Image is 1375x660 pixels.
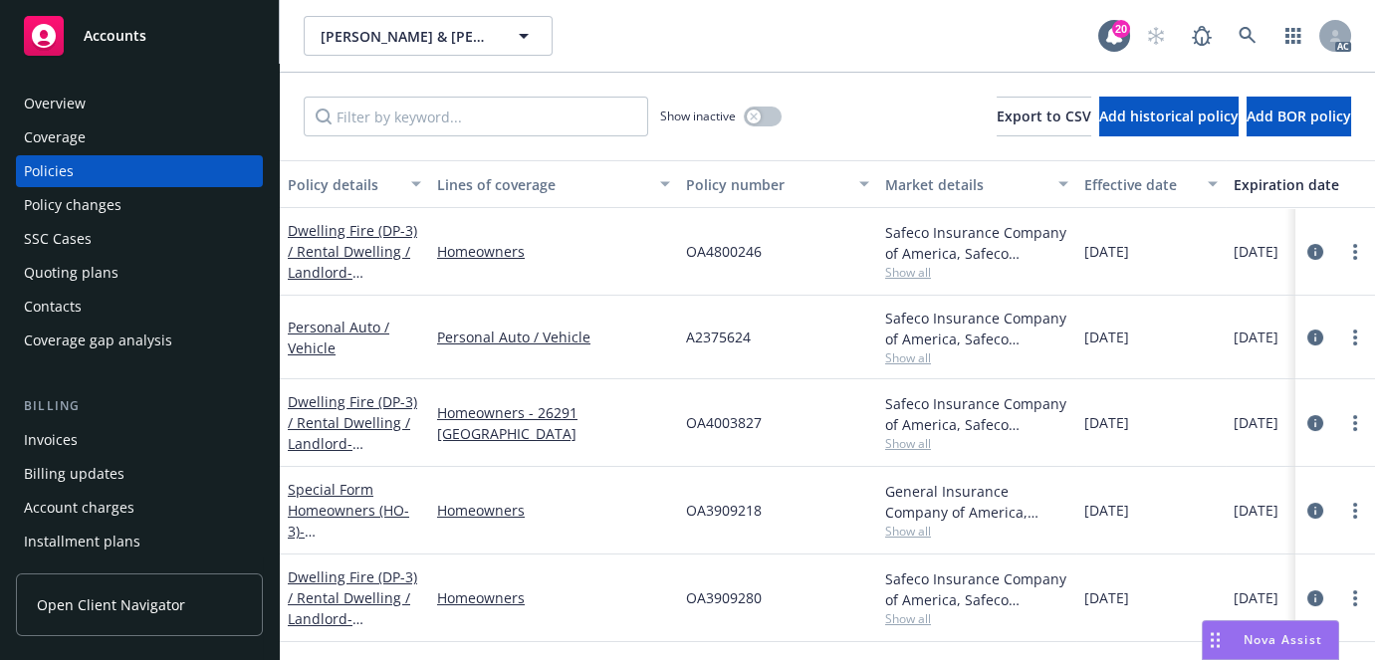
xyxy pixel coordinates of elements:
[288,392,417,474] a: Dwelling Fire (DP-3) / Rental Dwelling / Landlord
[1303,499,1327,523] a: circleInformation
[1247,97,1351,136] button: Add BOR policy
[1303,586,1327,610] a: circleInformation
[16,155,263,187] a: Policies
[24,325,172,356] div: Coverage gap analysis
[288,480,414,561] a: Special Form Homeowners (HO-3)
[885,481,1068,523] div: General Insurance Company of America, Safeco Insurance
[1234,174,1365,195] div: Expiration date
[1273,16,1313,56] a: Switch app
[1234,500,1278,521] span: [DATE]
[429,160,678,208] button: Lines of coverage
[24,257,118,289] div: Quoting plans
[686,174,847,195] div: Policy number
[24,88,86,119] div: Overview
[1234,587,1278,608] span: [DATE]
[1112,20,1130,38] div: 20
[437,327,670,347] a: Personal Auto / Vehicle
[1247,107,1351,125] span: Add BOR policy
[686,412,762,433] span: OA4003827
[288,609,414,649] span: - [STREET_ADDRESS]
[660,108,736,124] span: Show inactive
[885,349,1068,366] span: Show all
[16,526,263,557] a: Installment plans
[288,567,417,649] a: Dwelling Fire (DP-3) / Rental Dwelling / Landlord
[1244,631,1322,648] span: Nova Assist
[1099,97,1239,136] button: Add historical policy
[1234,241,1278,262] span: [DATE]
[686,500,762,521] span: OA3909218
[24,189,121,221] div: Policy changes
[16,424,263,456] a: Invoices
[1343,499,1367,523] a: more
[885,174,1046,195] div: Market details
[280,160,429,208] button: Policy details
[885,523,1068,540] span: Show all
[1203,621,1228,659] div: Drag to move
[1076,160,1226,208] button: Effective date
[1202,620,1339,660] button: Nova Assist
[304,16,553,56] button: [PERSON_NAME] & [PERSON_NAME]
[84,28,146,44] span: Accounts
[437,241,670,262] a: Homeowners
[288,318,389,357] a: Personal Auto / Vehicle
[1234,327,1278,347] span: [DATE]
[16,458,263,490] a: Billing updates
[288,174,399,195] div: Policy details
[885,393,1068,435] div: Safeco Insurance Company of America, Safeco Insurance (Liberty Mutual)
[24,492,134,524] div: Account charges
[1136,16,1176,56] a: Start snowing
[1343,411,1367,435] a: more
[1303,411,1327,435] a: circleInformation
[24,526,140,557] div: Installment plans
[16,257,263,289] a: Quoting plans
[16,291,263,323] a: Contacts
[1084,412,1129,433] span: [DATE]
[1234,412,1278,433] span: [DATE]
[16,396,263,416] div: Billing
[437,174,648,195] div: Lines of coverage
[678,160,877,208] button: Policy number
[997,97,1091,136] button: Export to CSV
[885,308,1068,349] div: Safeco Insurance Company of America, Safeco Insurance (Liberty Mutual)
[24,121,86,153] div: Coverage
[1182,16,1222,56] a: Report a Bug
[288,263,414,303] span: - [STREET_ADDRESS]
[437,500,670,521] a: Homeowners
[437,402,670,444] a: Homeowners - 26291 [GEOGRAPHIC_DATA]
[885,222,1068,264] div: Safeco Insurance Company of America, Safeco Insurance (Liberty Mutual)
[1228,16,1267,56] a: Search
[1084,241,1129,262] span: [DATE]
[16,325,263,356] a: Coverage gap analysis
[1084,327,1129,347] span: [DATE]
[16,8,263,64] a: Accounts
[885,435,1068,452] span: Show all
[288,221,417,303] a: Dwelling Fire (DP-3) / Rental Dwelling / Landlord
[321,26,493,47] span: [PERSON_NAME] & [PERSON_NAME]
[686,587,762,608] span: OA3909280
[16,223,263,255] a: SSC Cases
[877,160,1076,208] button: Market details
[1343,326,1367,349] a: more
[437,587,670,608] a: Homeowners
[24,223,92,255] div: SSC Cases
[1099,107,1239,125] span: Add historical policy
[997,107,1091,125] span: Export to CSV
[16,121,263,153] a: Coverage
[885,264,1068,281] span: Show all
[288,434,414,474] span: - [STREET_ADDRESS]
[304,97,648,136] input: Filter by keyword...
[1084,500,1129,521] span: [DATE]
[16,88,263,119] a: Overview
[37,594,185,615] span: Open Client Navigator
[16,492,263,524] a: Account charges
[24,291,82,323] div: Contacts
[1084,587,1129,608] span: [DATE]
[24,155,74,187] div: Policies
[686,241,762,262] span: OA4800246
[1303,240,1327,264] a: circleInformation
[1343,240,1367,264] a: more
[24,458,124,490] div: Billing updates
[16,189,263,221] a: Policy changes
[24,424,78,456] div: Invoices
[1343,586,1367,610] a: more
